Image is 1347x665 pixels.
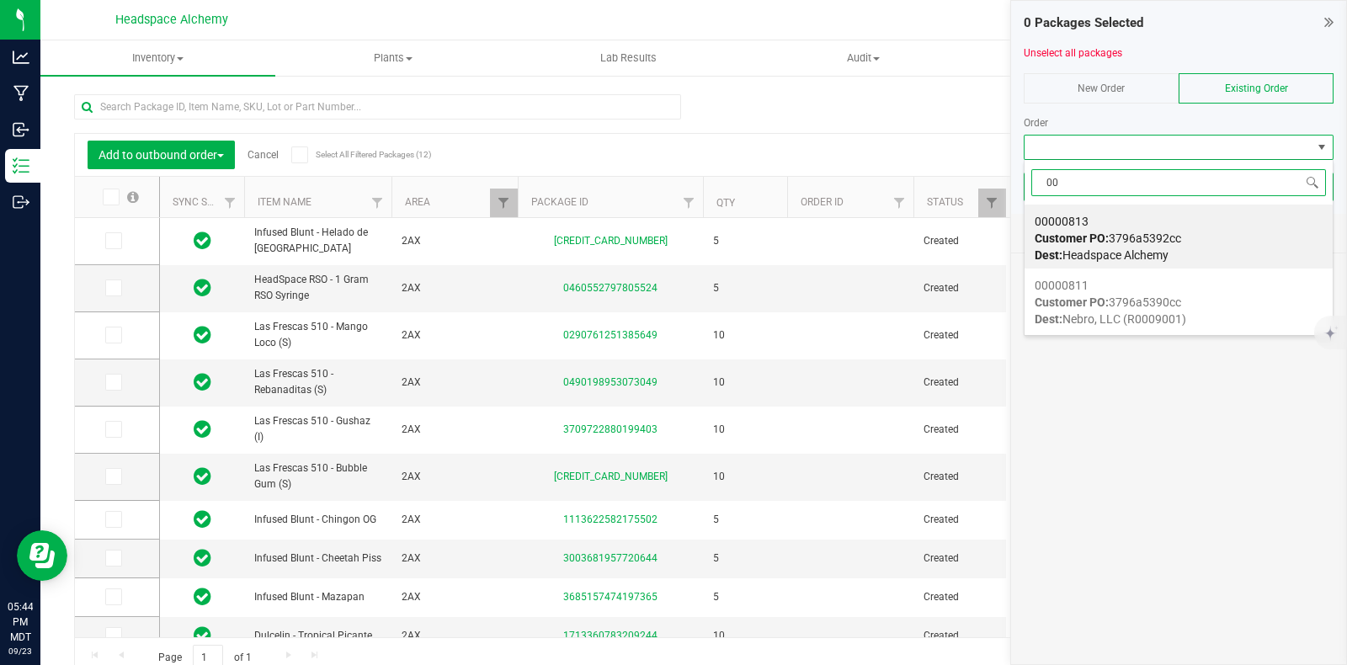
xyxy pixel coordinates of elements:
[194,465,211,488] span: In Sync
[276,51,509,66] span: Plants
[254,589,381,605] span: Infused Blunt - Mazapan
[531,196,588,208] a: Package ID
[402,512,508,528] span: 2AX
[563,513,658,525] a: 1113622582175502
[563,376,658,388] a: 0490198953073049
[402,589,508,605] span: 2AX
[747,51,980,66] span: Audit
[713,280,777,296] span: 5
[74,94,681,120] input: Search Package ID, Item Name, SKU, Lot or Part Number...
[216,189,244,217] a: Filter
[194,323,211,347] span: In Sync
[194,546,211,570] span: In Sync
[13,157,29,174] inline-svg: Inventory
[1024,117,1048,129] span: Order
[13,49,29,66] inline-svg: Analytics
[924,233,996,249] span: Created
[194,508,211,531] span: In Sync
[563,630,658,641] a: 1713360783209244
[194,585,211,609] span: In Sync
[563,591,658,603] a: 3685157474197365
[402,327,508,343] span: 2AX
[40,40,275,76] a: Inventory
[924,375,996,391] span: Created
[173,196,237,208] a: Sync Status
[924,422,996,438] span: Created
[713,233,777,249] span: 5
[1078,82,1125,94] span: New Order
[127,191,139,203] span: Select all records on this page
[675,189,703,217] a: Filter
[40,51,275,66] span: Inventory
[402,280,508,296] span: 2AX
[254,319,381,351] span: Las Frescas 510 - Mango Loco (S)
[713,375,777,391] span: 10
[924,327,996,343] span: Created
[713,512,777,528] span: 5
[194,418,211,441] span: In Sync
[248,149,279,161] a: Cancel
[927,196,963,208] a: Status
[713,551,777,567] span: 5
[254,628,381,644] span: Dulcelin - Tropical Picante
[258,196,311,208] a: Item Name
[8,599,33,645] p: 05:44 PM MDT
[801,196,844,208] a: Order Id
[316,150,400,159] span: Select All Filtered Packages (12)
[275,40,510,76] a: Plants
[402,551,508,567] span: 2AX
[17,530,67,581] iframe: Resource center
[563,552,658,564] a: 3003681957720644
[8,645,33,657] p: 09/23
[563,329,658,341] a: 0290761251385649
[254,551,381,567] span: Infused Blunt - Cheetah Piss
[713,327,777,343] span: 10
[924,469,996,485] span: Created
[924,589,996,605] span: Created
[554,471,668,482] a: [CREDIT_CARD_NUMBER]
[402,375,508,391] span: 2AX
[13,85,29,102] inline-svg: Manufacturing
[554,235,668,247] a: [CREDIT_CARD_NUMBER]
[194,276,211,300] span: In Sync
[924,280,996,296] span: Created
[746,40,981,76] a: Audit
[886,189,913,217] a: Filter
[13,194,29,210] inline-svg: Outbound
[981,40,1216,76] a: Inventory Counts
[115,13,228,27] span: Headspace Alchemy
[98,148,224,162] span: Add to outbound order
[254,272,381,304] span: HeadSpace RSO - 1 Gram RSO Syringe
[490,189,518,217] a: Filter
[254,366,381,398] span: Las Frescas 510 - Rebanaditas (S)
[194,624,211,647] span: In Sync
[254,512,381,528] span: Infused Blunt - Chingon OG
[402,422,508,438] span: 2AX
[402,469,508,485] span: 2AX
[713,589,777,605] span: 5
[713,422,777,438] span: 10
[578,51,679,66] span: Lab Results
[563,282,658,294] a: 0460552797805524
[563,423,658,435] a: 3709722880199403
[1024,47,1122,59] a: Unselect all packages
[924,512,996,528] span: Created
[194,229,211,253] span: In Sync
[13,121,29,138] inline-svg: Inbound
[88,141,235,169] button: Add to outbound order
[254,460,381,492] span: Las Frescas 510 - Bubble Gum (S)
[713,469,777,485] span: 10
[713,628,777,644] span: 10
[402,233,508,249] span: 2AX
[254,225,381,257] span: Infused Blunt - Helado de [GEOGRAPHIC_DATA]
[405,196,430,208] a: Area
[511,40,746,76] a: Lab Results
[194,370,211,394] span: In Sync
[1225,82,1288,94] span: Existing Order
[978,189,1006,217] a: Filter
[924,551,996,567] span: Created
[924,628,996,644] span: Created
[254,413,381,445] span: Las Frescas 510 - Gushaz (I)
[716,197,735,209] a: Qty
[402,628,508,644] span: 2AX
